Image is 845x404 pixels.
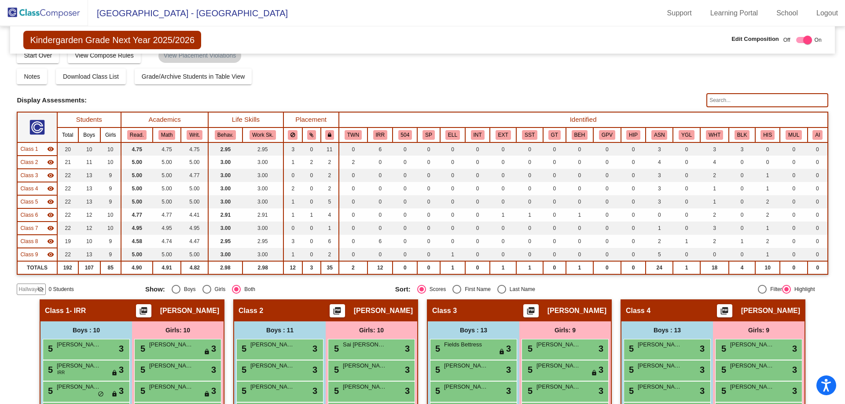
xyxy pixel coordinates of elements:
[621,169,646,182] td: 0
[339,222,368,235] td: 0
[208,195,242,208] td: 3.00
[417,156,440,169] td: 0
[57,222,78,235] td: 22
[57,142,78,156] td: 20
[673,195,700,208] td: 0
[187,130,202,140] button: Writ.
[417,142,440,156] td: 0
[57,208,78,222] td: 22
[593,195,621,208] td: 0
[78,195,100,208] td: 13
[100,169,121,182] td: 9
[646,156,673,169] td: 4
[490,127,517,142] th: Extrovert
[490,182,517,195] td: 0
[78,156,100,169] td: 11
[673,182,700,195] td: 0
[490,142,517,156] td: 0
[17,195,57,208] td: Kali Odum - No Class Name
[302,222,321,235] td: 0
[78,127,100,142] th: Boys
[566,182,593,195] td: 0
[700,182,729,195] td: 1
[621,156,646,169] td: 0
[646,142,673,156] td: 3
[100,222,121,235] td: 10
[78,222,100,235] td: 12
[393,222,417,235] td: 0
[729,195,755,208] td: 0
[242,182,283,195] td: 3.00
[283,142,302,156] td: 3
[543,169,566,182] td: 0
[23,31,201,49] span: Kindergarden Grade Next Year 2025/2026
[729,156,755,169] td: 0
[543,208,566,222] td: 0
[703,6,765,20] a: Learning Portal
[465,222,489,235] td: 0
[621,195,646,208] td: 0
[283,112,339,127] th: Placement
[339,156,368,169] td: 2
[700,208,729,222] td: 2
[566,208,593,222] td: 1
[47,211,54,218] mat-icon: visibility
[525,306,536,319] mat-icon: picture_as_pdf
[729,208,755,222] td: 0
[17,47,59,63] button: Start Over
[717,304,732,317] button: Print Students Details
[302,208,321,222] td: 1
[417,222,440,235] td: 0
[755,127,780,142] th: Hispanic
[719,306,730,319] mat-icon: picture_as_pdf
[496,130,511,140] button: EXT
[153,222,181,235] td: 4.95
[17,182,57,195] td: Heather Forbes - No Class Name
[593,142,621,156] td: 0
[465,156,489,169] td: 0
[17,208,57,222] td: Kristen Davis - No Class Name
[242,208,283,222] td: 2.91
[593,127,621,142] th: Good Parent Volunteer
[735,130,749,140] button: BLK
[367,208,393,222] td: 0
[651,130,667,140] button: ASN
[780,195,808,208] td: 0
[20,145,38,153] span: Class 1
[142,73,245,80] span: Grade/Archive Students in Table View
[755,169,780,182] td: 1
[780,156,808,169] td: 0
[57,182,78,195] td: 22
[78,208,100,222] td: 12
[755,142,780,156] td: 0
[393,127,417,142] th: 504 Plan
[153,195,181,208] td: 5.00
[283,222,302,235] td: 0
[47,198,54,205] mat-icon: visibility
[339,182,368,195] td: 0
[302,156,321,169] td: 2
[646,208,673,222] td: 0
[24,73,40,80] span: Notes
[321,169,339,182] td: 2
[465,127,489,142] th: Introvert
[339,195,368,208] td: 0
[393,169,417,182] td: 0
[490,208,517,222] td: 1
[339,208,368,222] td: 0
[20,171,38,179] span: Class 3
[121,208,153,222] td: 4.77
[626,130,640,140] button: HIP
[516,182,543,195] td: 0
[283,182,302,195] td: 2
[440,142,466,156] td: 0
[516,142,543,156] td: 0
[63,73,119,80] span: Download Class List
[302,127,321,142] th: Keep with students
[78,169,100,182] td: 13
[706,93,828,107] input: Search...
[181,156,208,169] td: 5.00
[302,169,321,182] td: 0
[208,182,242,195] td: 3.00
[100,142,121,156] td: 10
